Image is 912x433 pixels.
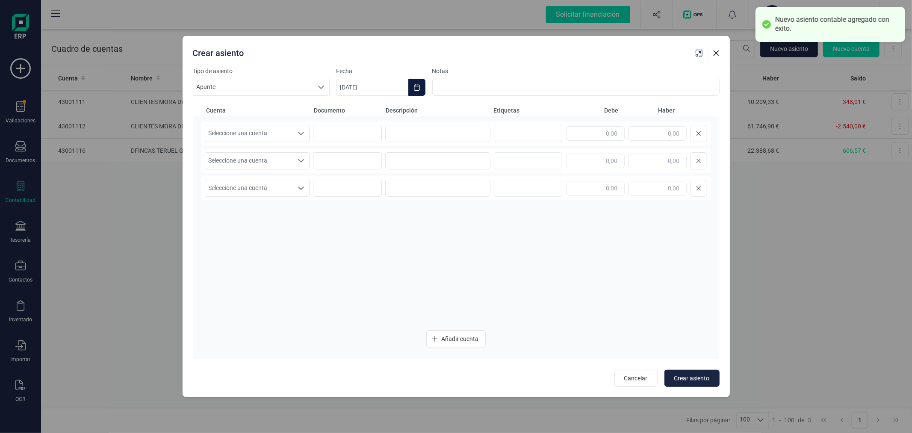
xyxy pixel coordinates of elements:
div: Crear asiento [189,44,692,59]
span: Documento [314,106,383,115]
span: Haber [622,106,675,115]
span: Crear asiento [674,374,710,383]
span: Seleccione una cuenta [205,125,293,142]
button: Añadir cuenta [426,330,486,347]
input: 0,00 [566,154,625,168]
input: 0,00 [628,154,687,168]
button: Cancelar [614,370,658,387]
span: Añadir cuenta [441,335,478,343]
input: 0,00 [628,181,687,196]
span: Seleccione una cuenta [205,180,293,196]
span: Apunte [193,79,313,95]
button: Close [709,46,723,60]
span: Cancelar [624,374,648,383]
input: 0,00 [566,126,625,141]
button: Choose Date [408,79,425,96]
button: Crear asiento [664,370,720,387]
input: 0,00 [566,181,625,196]
span: Debe [566,106,619,115]
span: Descripción [386,106,490,115]
div: Seleccione una cuenta [293,153,310,169]
input: 0,00 [628,126,687,141]
label: Fecha [336,67,425,75]
span: Seleccione una cuenta [205,153,293,169]
span: Cuenta [207,106,311,115]
div: Seleccione una cuenta [293,180,310,196]
span: Etiquetas [494,106,562,115]
label: Notas [432,67,720,75]
div: Nuevo asiento contable agregado con éxito. [775,15,899,33]
label: Tipo de asiento [193,67,330,75]
div: Seleccione una cuenta [293,125,310,142]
